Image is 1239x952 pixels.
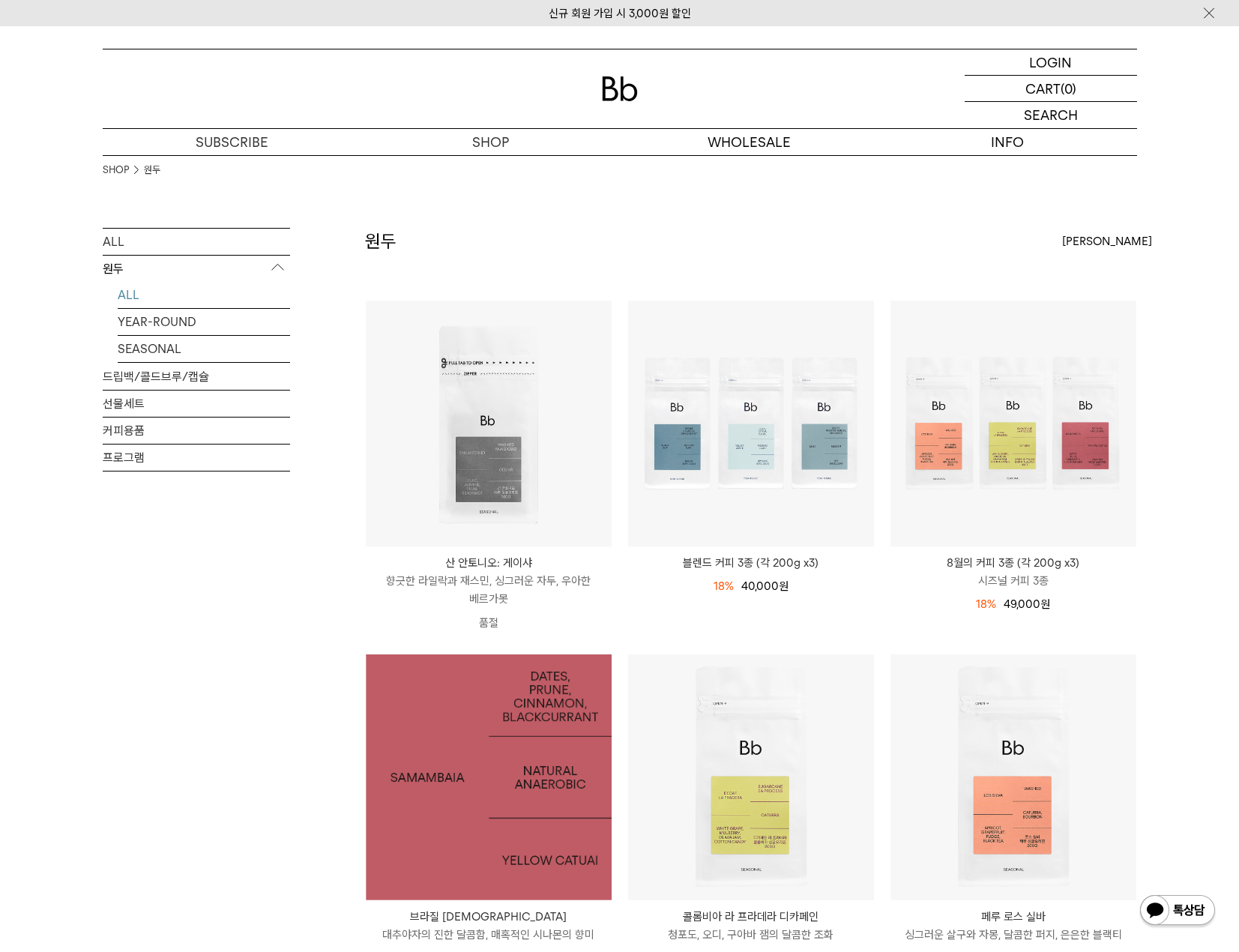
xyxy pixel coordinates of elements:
[1139,894,1217,930] img: 카카오톡 채널 1:1 채팅 버튼
[366,554,612,608] a: 산 안토니오: 게이샤 향긋한 라일락과 재스민, 싱그러운 자두, 우아한 베르가못
[103,445,290,471] a: 프로그램
[103,418,290,444] a: 커피용품
[890,554,1136,590] a: 8월의 커피 3종 (각 200g x3) 시즈널 커피 3종
[965,49,1137,76] a: LOGIN
[779,579,789,593] span: 원
[549,7,691,20] a: 신규 회원 가입 시 3,000원 할인
[103,364,290,390] a: 드립백/콜드브루/캡슐
[628,908,874,926] p: 콜롬비아 라 프라데라 디카페인
[890,908,1136,944] a: 페루 로스 실바 싱그러운 살구와 자몽, 달콤한 퍼지, 은은한 블랙티
[628,908,874,944] a: 콜롬비아 라 프라데라 디카페인 청포도, 오디, 구아바 잼의 달콤한 조화
[144,163,160,178] a: 원두
[365,229,397,254] h2: 원두
[103,391,290,417] a: 선물세트
[1040,597,1050,611] span: 원
[620,129,878,155] p: WHOLESALE
[1062,232,1152,250] span: [PERSON_NAME]
[118,336,290,362] a: SEASONAL
[741,579,789,593] span: 40,000
[976,595,996,613] div: 18%
[361,129,620,155] a: SHOP
[366,926,612,944] p: 대추야자의 진한 달콤함, 매혹적인 시나몬의 향미
[118,309,290,335] a: YEAR-ROUND
[118,282,290,308] a: ALL
[103,163,129,178] a: SHOP
[890,654,1136,900] img: 페루 로스 실바
[890,908,1136,926] p: 페루 로스 실바
[1024,102,1078,128] p: SEARCH
[1061,76,1076,101] p: (0)
[878,129,1137,155] p: INFO
[366,554,612,572] p: 산 안토니오: 게이샤
[103,129,361,155] a: SUBSCRIBE
[366,608,612,638] p: 품절
[628,554,874,572] a: 블렌드 커피 3종 (각 200g x3)
[366,654,612,900] img: 1000000483_add2_035.jpg
[1029,49,1072,75] p: LOGIN
[628,926,874,944] p: 청포도, 오디, 구아바 잼의 달콤한 조화
[965,76,1137,102] a: CART (0)
[366,572,612,608] p: 향긋한 라일락과 재스민, 싱그러운 자두, 우아한 베르가못
[890,572,1136,590] p: 시즈널 커피 3종
[1025,76,1061,101] p: CART
[890,926,1136,944] p: 싱그러운 살구와 자몽, 달콤한 퍼지, 은은한 블랙티
[1004,597,1050,611] span: 49,000
[890,554,1136,572] p: 8월의 커피 3종 (각 200g x3)
[103,229,290,255] a: ALL
[714,577,734,595] div: 18%
[628,654,874,900] img: 콜롬비아 라 프라데라 디카페인
[602,76,638,101] img: 로고
[628,301,874,546] img: 블렌드 커피 3종 (각 200g x3)
[890,301,1136,546] img: 8월의 커피 3종 (각 200g x3)
[103,256,290,283] p: 원두
[366,908,612,926] p: 브라질 [DEMOGRAPHIC_DATA]
[366,654,612,900] a: 브라질 사맘바이아
[366,908,612,944] a: 브라질 [DEMOGRAPHIC_DATA] 대추야자의 진한 달콤함, 매혹적인 시나몬의 향미
[366,301,612,546] img: 산 안토니오: 게이샤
